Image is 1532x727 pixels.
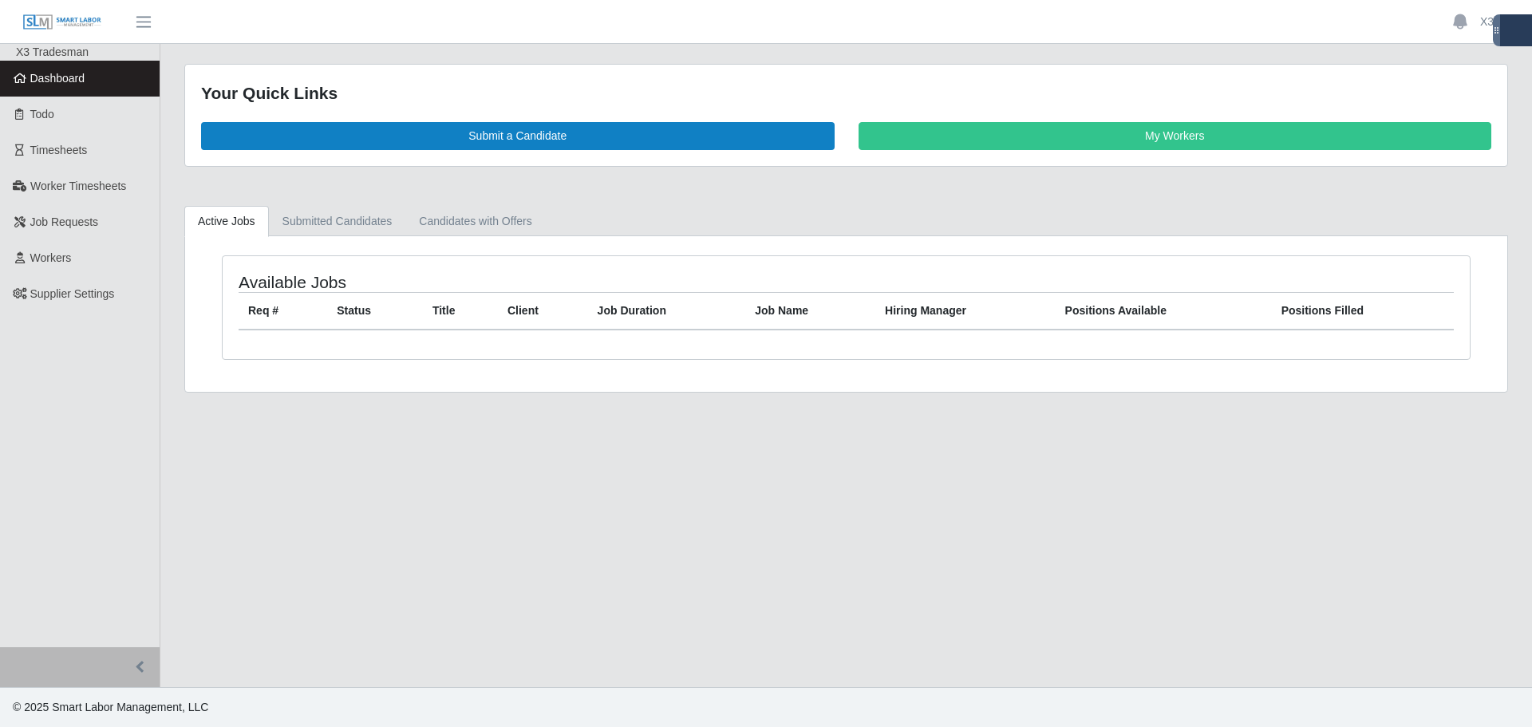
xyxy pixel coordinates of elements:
[327,292,423,330] th: Status
[30,215,99,228] span: Job Requests
[30,72,85,85] span: Dashboard
[239,292,327,330] th: Req #
[588,292,746,330] th: Job Duration
[1056,292,1272,330] th: Positions Available
[201,81,1491,106] div: Your Quick Links
[423,292,498,330] th: Title
[13,701,208,713] span: © 2025 Smart Labor Management, LLC
[201,122,835,150] a: Submit a Candidate
[16,45,89,58] span: X3 Tradesman
[30,287,115,300] span: Supplier Settings
[745,292,875,330] th: Job Name
[30,180,126,192] span: Worker Timesheets
[859,122,1492,150] a: My Workers
[1480,14,1524,30] a: X3 Team
[22,14,102,31] img: SLM Logo
[875,292,1056,330] th: Hiring Manager
[30,108,54,121] span: Todo
[269,206,406,237] a: Submitted Candidates
[30,251,72,264] span: Workers
[498,292,588,330] th: Client
[405,206,545,237] a: Candidates with Offers
[239,272,731,292] h4: Available Jobs
[30,144,88,156] span: Timesheets
[184,206,269,237] a: Active Jobs
[1272,292,1454,330] th: Positions Filled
